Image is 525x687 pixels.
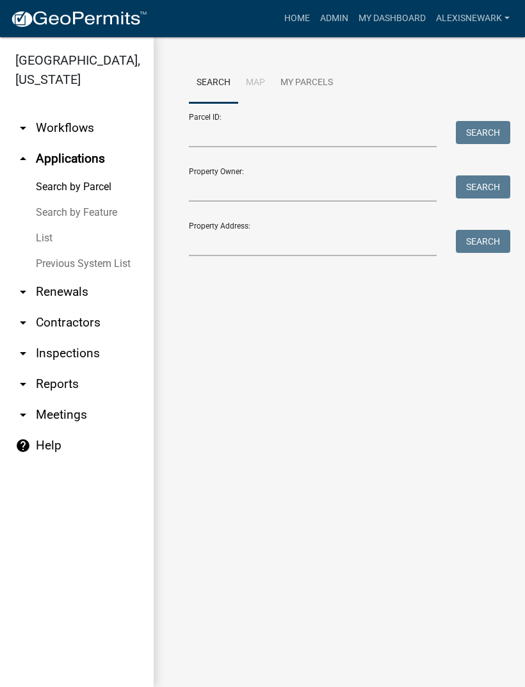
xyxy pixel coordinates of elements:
[15,407,31,423] i: arrow_drop_down
[279,6,315,31] a: Home
[431,6,515,31] a: alexisnewark
[15,315,31,330] i: arrow_drop_down
[189,63,238,104] a: Search
[15,438,31,453] i: help
[456,230,510,253] button: Search
[315,6,353,31] a: Admin
[15,284,31,300] i: arrow_drop_down
[353,6,431,31] a: My Dashboard
[456,121,510,144] button: Search
[15,346,31,361] i: arrow_drop_down
[456,175,510,198] button: Search
[273,63,341,104] a: My Parcels
[15,376,31,392] i: arrow_drop_down
[15,151,31,166] i: arrow_drop_up
[15,120,31,136] i: arrow_drop_down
